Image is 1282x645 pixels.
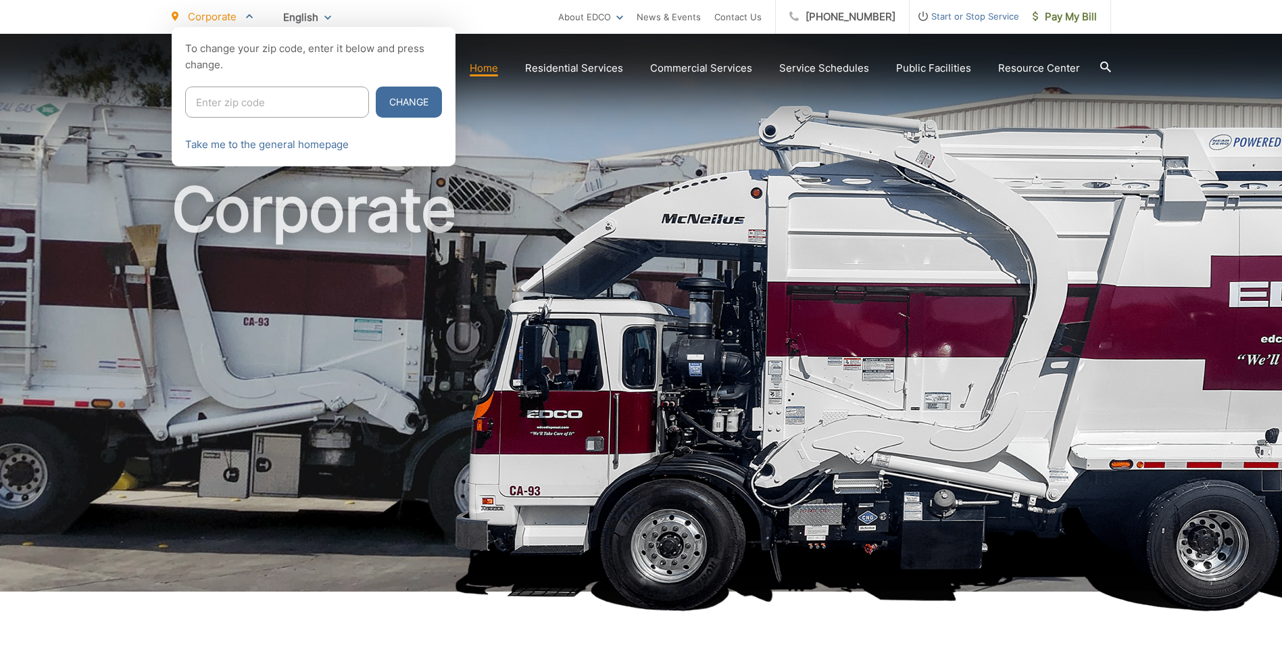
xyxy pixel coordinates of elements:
[714,9,762,25] a: Contact Us
[637,9,701,25] a: News & Events
[185,87,369,118] input: Enter zip code
[273,5,341,29] span: English
[188,10,237,23] span: Corporate
[185,41,442,73] p: To change your zip code, enter it below and press change.
[558,9,623,25] a: About EDCO
[1033,9,1097,25] span: Pay My Bill
[185,137,349,153] a: Take me to the general homepage
[376,87,442,118] button: Change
